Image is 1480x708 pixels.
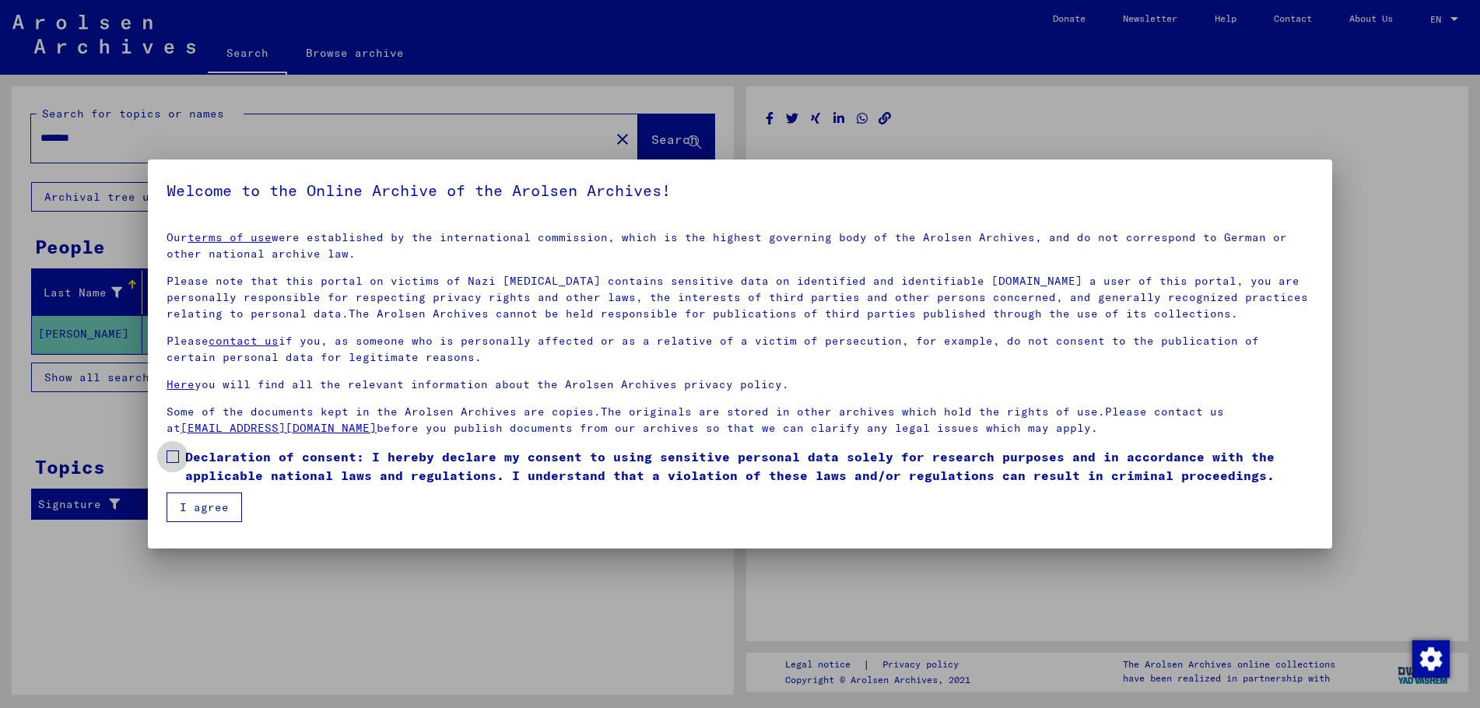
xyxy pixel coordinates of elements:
[167,377,1313,393] p: you will find all the relevant information about the Arolsen Archives privacy policy.
[167,377,195,391] a: Here
[167,273,1313,322] p: Please note that this portal on victims of Nazi [MEDICAL_DATA] contains sensitive data on identif...
[167,230,1313,262] p: Our were established by the international commission, which is the highest governing body of the ...
[167,333,1313,366] p: Please if you, as someone who is personally affected or as a relative of a victim of persecution,...
[209,334,279,348] a: contact us
[167,178,1313,203] h5: Welcome to the Online Archive of the Arolsen Archives!
[167,492,242,522] button: I agree
[181,421,377,435] a: [EMAIL_ADDRESS][DOMAIN_NAME]
[188,230,272,244] a: terms of use
[167,404,1313,436] p: Some of the documents kept in the Arolsen Archives are copies.The originals are stored in other a...
[1412,640,1450,678] img: Change consent
[185,447,1313,485] span: Declaration of consent: I hereby declare my consent to using sensitive personal data solely for r...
